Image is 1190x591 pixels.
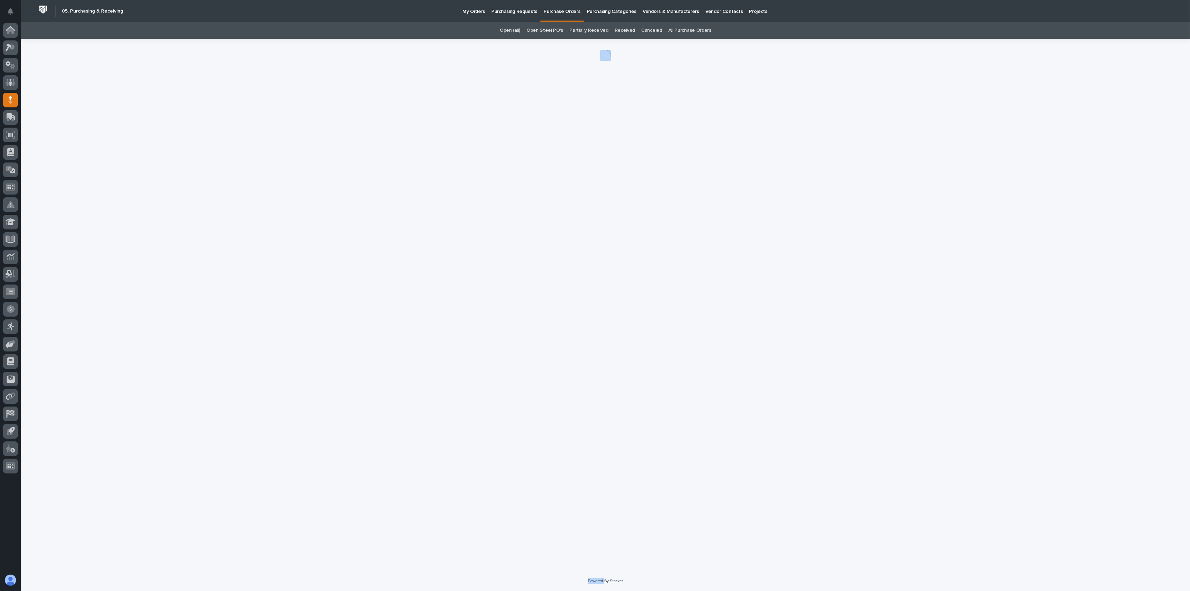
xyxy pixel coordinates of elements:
h2: 05. Purchasing & Receiving [62,8,123,14]
a: Received [615,22,635,39]
button: users-avatar [3,573,18,588]
a: All Purchase Orders [668,22,711,39]
a: Partially Received [569,22,608,39]
div: Notifications [9,8,18,20]
button: Notifications [3,4,18,19]
a: Powered By Stacker [588,579,623,583]
img: Workspace Logo [37,3,50,16]
a: Open Steel PO's [526,22,563,39]
a: Open (all) [500,22,520,39]
a: Canceled [641,22,662,39]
